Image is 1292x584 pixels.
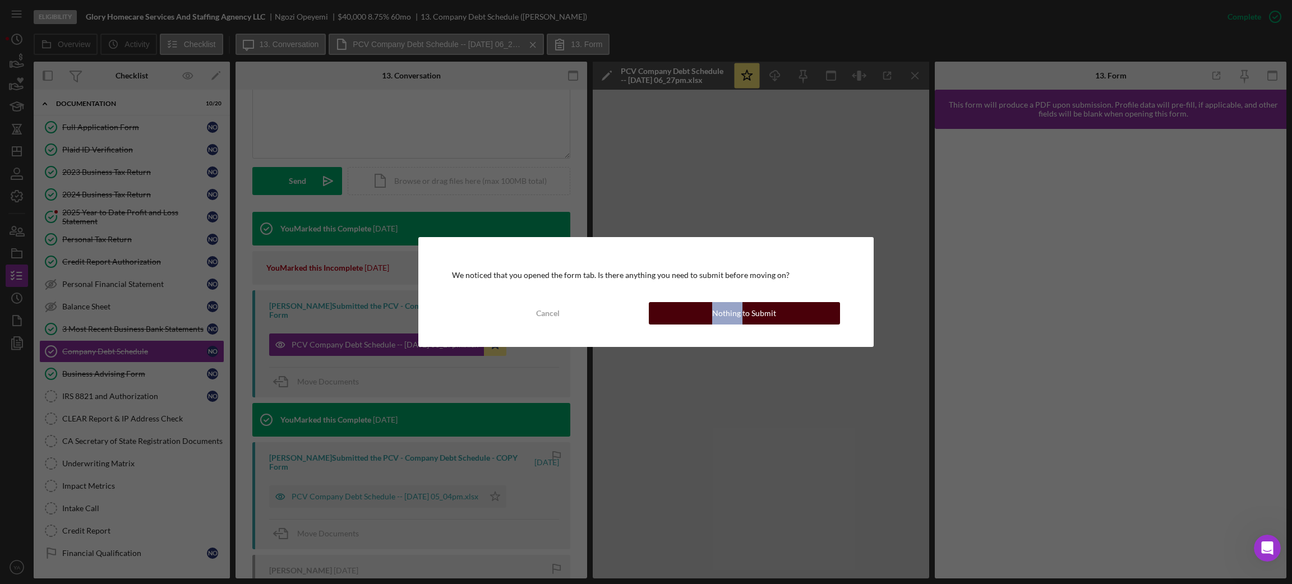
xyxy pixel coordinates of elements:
iframe: Intercom live chat [1254,535,1281,562]
div: We noticed that you opened the form tab. Is there anything you need to submit before moving on? [452,271,839,280]
div: Nothing to Submit [712,302,776,325]
button: Nothing to Submit [649,302,840,325]
div: Cancel [536,302,560,325]
button: Cancel [452,302,643,325]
